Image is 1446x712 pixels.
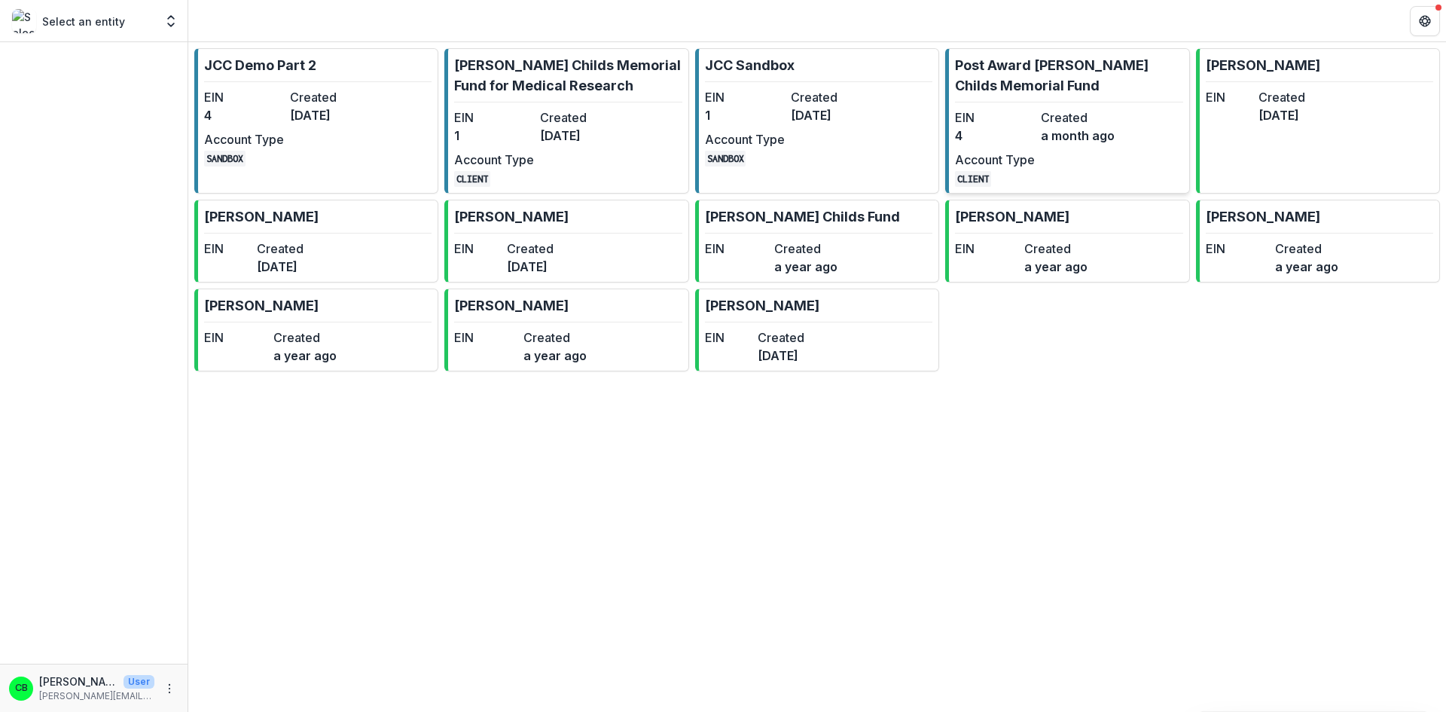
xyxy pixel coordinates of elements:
dt: EIN [204,88,284,106]
dt: Created [257,240,304,258]
a: [PERSON_NAME] Childs Memorial Fund for Medical ResearchEIN1Created[DATE]Account TypeCLIENT [444,48,688,194]
dt: EIN [705,240,768,258]
p: JCC Sandbox [705,55,795,75]
dd: [DATE] [257,258,304,276]
dd: [DATE] [290,106,370,124]
button: Get Help [1410,6,1440,36]
a: [PERSON_NAME]EINCreateda year ago [1196,200,1440,283]
dt: Created [758,328,804,347]
p: [PERSON_NAME] [454,295,569,316]
p: [PERSON_NAME] [1206,55,1320,75]
div: Christina Bruno [15,683,28,693]
code: CLIENT [955,171,991,187]
dd: [DATE] [1258,106,1305,124]
dt: Created [1024,240,1088,258]
dt: EIN [204,328,267,347]
dd: a year ago [1275,258,1338,276]
p: Post Award [PERSON_NAME] Childs Memorial Fund [955,55,1182,96]
a: JCC SandboxEIN1Created[DATE]Account TypeSANDBOX [695,48,939,194]
dd: a year ago [1024,258,1088,276]
dt: Created [791,88,871,106]
a: JCC Demo Part 2EIN4Created[DATE]Account TypeSANDBOX [194,48,438,194]
dt: Created [523,328,587,347]
dt: Created [1041,108,1121,127]
dt: EIN [1206,88,1252,106]
dt: Created [507,240,554,258]
dt: EIN [454,108,534,127]
dt: Created [540,108,620,127]
p: [PERSON_NAME] [204,295,319,316]
dt: Created [774,240,837,258]
p: User [124,675,154,689]
dd: [DATE] [507,258,554,276]
dt: Created [1275,240,1338,258]
p: Select an entity [42,14,125,29]
p: [PERSON_NAME] [39,674,117,689]
a: Post Award [PERSON_NAME] Childs Memorial FundEIN4Createda month agoAccount TypeCLIENT [945,48,1189,194]
a: [PERSON_NAME]EINCreated[DATE] [194,200,438,283]
dt: EIN [705,328,752,347]
dd: a year ago [774,258,837,276]
p: [PERSON_NAME] Childs Memorial Fund for Medical Research [454,55,682,96]
dt: Created [1258,88,1305,106]
a: [PERSON_NAME]EINCreateda year ago [444,289,688,371]
dd: 1 [705,106,785,124]
dt: EIN [454,328,517,347]
dt: Created [290,88,370,106]
p: [PERSON_NAME] [204,206,319,227]
a: [PERSON_NAME]EINCreated[DATE] [695,289,939,371]
dd: [DATE] [758,347,804,365]
img: Select an entity [12,9,36,33]
p: [PERSON_NAME] [955,206,1069,227]
a: [PERSON_NAME]EINCreated[DATE] [1196,48,1440,194]
code: SANDBOX [204,151,246,167]
a: [PERSON_NAME]EINCreated[DATE] [444,200,688,283]
code: CLIENT [454,171,490,187]
dd: a year ago [273,347,337,365]
p: [PERSON_NAME] [705,295,819,316]
dt: EIN [1206,240,1269,258]
dt: Account Type [705,130,785,148]
dt: EIN [454,240,501,258]
dd: 1 [454,127,534,145]
a: [PERSON_NAME] Childs FundEINCreateda year ago [695,200,939,283]
code: SANDBOX [705,151,746,167]
dt: EIN [705,88,785,106]
p: [PERSON_NAME] Childs Fund [705,206,900,227]
a: [PERSON_NAME]EINCreateda year ago [945,200,1189,283]
dd: [DATE] [791,106,871,124]
dd: a year ago [523,347,587,365]
p: [PERSON_NAME] [1206,206,1320,227]
p: JCC Demo Part 2 [204,55,316,75]
a: [PERSON_NAME]EINCreateda year ago [194,289,438,371]
dd: [DATE] [540,127,620,145]
dt: Account Type [204,130,284,148]
dt: EIN [955,240,1018,258]
button: Open entity switcher [160,6,182,36]
p: [PERSON_NAME] [454,206,569,227]
dt: EIN [204,240,251,258]
dt: Created [273,328,337,347]
dd: a month ago [1041,127,1121,145]
button: More [160,680,178,698]
dt: EIN [955,108,1035,127]
p: [PERSON_NAME][EMAIL_ADDRESS][PERSON_NAME][DOMAIN_NAME] [39,689,154,703]
dt: Account Type [955,151,1035,169]
dd: 4 [204,106,284,124]
dt: Account Type [454,151,534,169]
dd: 4 [955,127,1035,145]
